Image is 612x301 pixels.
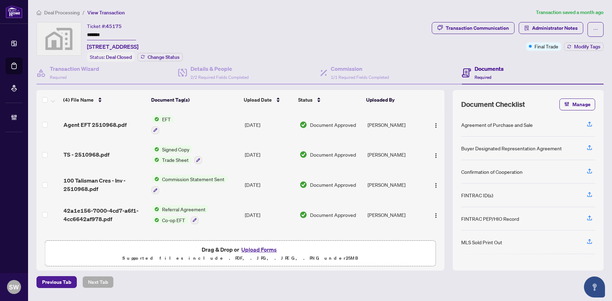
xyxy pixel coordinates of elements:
span: Status [298,96,312,104]
td: [DATE] [242,200,297,230]
span: Required [475,75,491,80]
img: Status Icon [152,205,159,213]
img: Status Icon [152,216,159,224]
span: Upload Date [244,96,272,104]
div: Buyer Designated Representation Agreement [461,144,562,152]
span: 42a1e156-7000-4cd7-a6f1-4cc6642af978.pdf [63,206,146,223]
button: Logo [430,209,442,220]
td: [PERSON_NAME] [365,170,425,200]
img: Status Icon [152,115,159,123]
button: Transaction Communication [432,22,515,34]
th: Document Tag(s) [148,90,241,110]
span: Referral Agreement [159,205,208,213]
td: [DATE] [242,140,297,170]
span: Document Approved [310,151,356,158]
button: Status IconEFT [152,115,174,134]
button: Upload Forms [239,245,279,254]
img: Logo [433,183,439,188]
span: ellipsis [593,27,598,32]
td: [PERSON_NAME] [365,200,425,230]
img: Document Status [300,151,307,158]
span: Deal Closed [106,54,132,60]
article: Transaction saved a month ago [536,8,604,16]
span: Document Checklist [461,100,525,109]
img: svg%3e [37,22,81,55]
button: Logo [430,179,442,190]
span: Modify Tags [574,44,600,49]
th: Uploaded By [363,90,423,110]
span: Agent EFT 2510968.pdf [63,121,127,129]
img: Status Icon [152,175,159,183]
img: Logo [433,213,439,218]
span: 2/2 Required Fields Completed [190,75,249,80]
img: Document Status [300,181,307,189]
span: 1/1 Required Fields Completed [331,75,389,80]
span: Document Approved [310,211,356,219]
span: 45175 [106,23,122,29]
span: solution [524,26,529,30]
span: Drag & Drop orUpload FormsSupported files include .PDF, .JPG, .JPEG, .PNG under25MB [45,241,436,267]
div: Status: [87,52,135,62]
img: Logo [433,153,439,158]
h4: Documents [475,64,504,73]
img: logo [6,5,22,18]
span: Drag & Drop or [202,245,279,254]
div: MLS Sold Print Out [461,238,502,246]
h4: Details & People [190,64,249,73]
button: Open asap [584,276,605,297]
span: Co-op EFT [159,216,188,224]
span: Final Trade [534,42,558,50]
td: [PERSON_NAME] [365,110,425,140]
span: Deal Processing [44,9,80,16]
th: Status [295,90,363,110]
span: Signed Copy [159,145,192,153]
span: Administrator Notes [532,22,578,34]
button: Logo [430,119,442,130]
div: Agreement of Purchase and Sale [461,121,533,129]
span: Previous Tab [42,276,71,288]
span: Document Approved [310,181,356,189]
button: Status IconReferral AgreementStatus IconCo-op EFT [152,205,208,224]
p: Supported files include .PDF, .JPG, .JPEG, .PNG under 25 MB [49,254,431,262]
span: (4) File Name [63,96,94,104]
button: Previous Tab [36,276,77,288]
button: Administrator Notes [519,22,583,34]
li: / [82,8,85,16]
h4: Transaction Wizard [50,64,99,73]
span: TS - 2510968.pdf [63,150,109,159]
span: Required [50,75,67,80]
div: Ticket #: [87,22,122,30]
td: [PERSON_NAME] [365,140,425,170]
th: Upload Date [241,90,295,110]
td: [DATE] [242,110,297,140]
img: Status Icon [152,145,159,153]
span: SW [9,282,19,292]
button: Manage [559,98,595,110]
span: Trade Sheet [159,156,191,164]
div: Transaction Communication [446,22,509,34]
img: Status Icon [152,156,159,164]
img: Document Status [300,211,307,219]
td: [DATE] [242,170,297,200]
span: [STREET_ADDRESS] [87,42,139,51]
th: (4) File Name [60,90,148,110]
div: FINTRAC PEP/HIO Record [461,215,519,223]
span: Document Approved [310,121,356,129]
div: FINTRAC ID(s) [461,191,493,199]
span: home [36,10,41,15]
span: 100 Talisman Cres - Inv - 2510968.pdf [63,176,146,193]
span: Change Status [148,55,180,60]
button: Change Status [137,53,183,61]
img: Document Status [300,121,307,129]
span: Commission Statement Sent [159,175,227,183]
button: Modify Tags [564,42,604,51]
h4: Commission [331,64,389,73]
button: Status IconCommission Statement Sent [152,175,227,194]
span: Manage [572,99,591,110]
button: Status IconSigned CopyStatus IconTrade Sheet [152,145,202,164]
span: View Transaction [87,9,125,16]
span: EFT [159,115,174,123]
button: Next Tab [82,276,114,288]
div: Confirmation of Cooperation [461,168,523,176]
img: Logo [433,123,439,128]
